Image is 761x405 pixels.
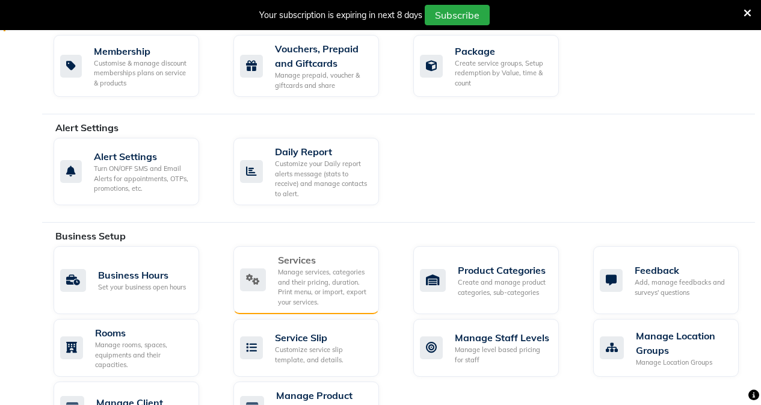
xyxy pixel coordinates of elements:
div: Daily Report [275,144,369,159]
a: ServicesManage services, categories and their pricing, duration. Print menu, or import, export yo... [233,246,395,314]
div: Rooms [95,326,189,340]
div: Service Slip [275,330,369,345]
div: Package [455,44,549,58]
a: Alert SettingsTurn ON/OFF SMS and Email Alerts for appointments, OTPs, promotions, etc. [54,138,215,205]
div: Manage level based pricing for staff [455,345,549,365]
a: Manage Location GroupsManage Location Groups [593,319,755,377]
div: Manage services, categories and their pricing, duration. Print menu, or import, export your servi... [278,267,369,307]
div: Turn ON/OFF SMS and Email Alerts for appointments, OTPs, promotions, etc. [94,164,189,194]
div: Feedback [635,263,729,277]
div: Services [278,253,369,267]
div: Set your business open hours [98,282,186,292]
div: Customise & manage discount memberships plans on service & products [94,58,189,88]
a: PackageCreate service groups, Setup redemption by Value, time & count [413,35,575,97]
a: Vouchers, Prepaid and GiftcardsManage prepaid, voucher & giftcards and share [233,35,395,97]
div: Add, manage feedbacks and surveys' questions [635,277,729,297]
a: Manage Staff LevelsManage level based pricing for staff [413,319,575,377]
div: Customize your Daily report alerts message (stats to receive) and manage contacts to alert. [275,159,369,199]
a: Daily ReportCustomize your Daily report alerts message (stats to receive) and manage contacts to ... [233,138,395,205]
div: Manage Staff Levels [455,330,549,345]
div: Product Categories [458,263,549,277]
div: Create service groups, Setup redemption by Value, time & count [455,58,549,88]
div: Customize service slip template, and details. [275,345,369,365]
a: MembershipCustomise & manage discount memberships plans on service & products [54,35,215,97]
a: Product CategoriesCreate and manage product categories, sub-categories [413,246,575,314]
div: Alert Settings [94,149,189,164]
a: FeedbackAdd, manage feedbacks and surveys' questions [593,246,755,314]
a: Service SlipCustomize service slip template, and details. [233,319,395,377]
button: Subscribe [425,5,490,25]
div: Membership [94,44,189,58]
div: Manage prepaid, voucher & giftcards and share [275,70,369,90]
div: Manage Location Groups [636,357,729,368]
div: Your subscription is expiring in next 8 days [259,9,422,22]
a: RoomsManage rooms, spaces, equipments and their capacities. [54,319,215,377]
a: Business HoursSet your business open hours [54,246,215,314]
div: Business Hours [98,268,186,282]
div: Manage Location Groups [636,329,729,357]
div: Vouchers, Prepaid and Giftcards [275,42,369,70]
div: Create and manage product categories, sub-categories [458,277,549,297]
div: Manage rooms, spaces, equipments and their capacities. [95,340,189,370]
